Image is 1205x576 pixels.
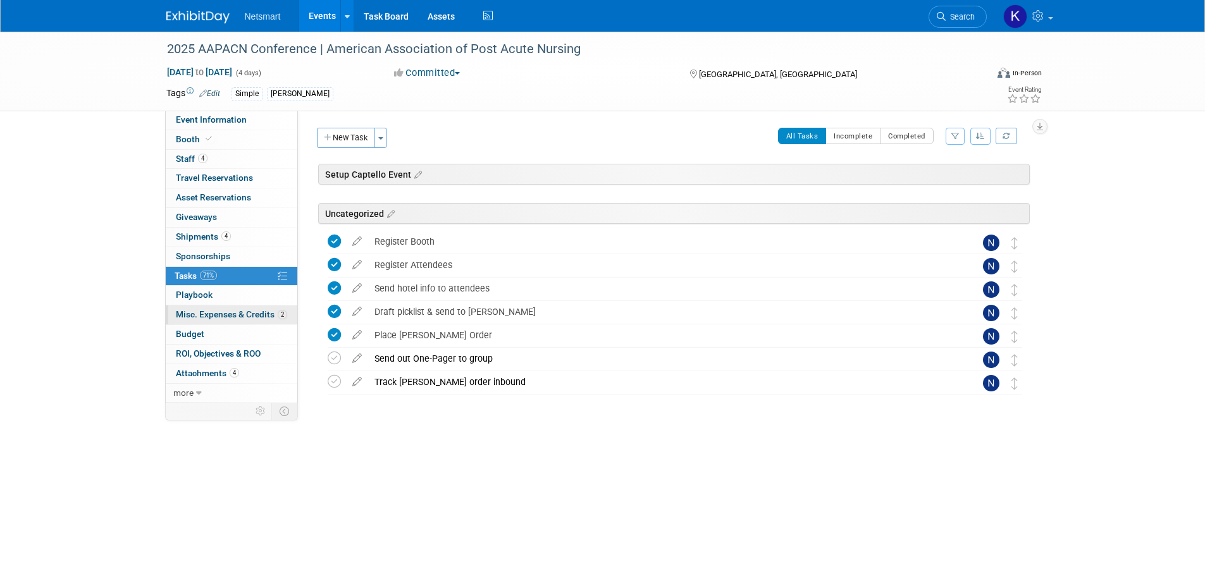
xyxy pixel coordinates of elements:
i: Move task [1011,354,1018,366]
div: Register Attendees [368,254,958,276]
span: Netsmart [245,11,281,21]
a: edit [346,306,368,317]
a: Search [929,6,987,28]
span: Search [946,12,975,21]
a: edit [346,329,368,341]
a: ROI, Objectives & ROO [166,345,297,364]
a: edit [346,376,368,388]
i: Move task [1011,237,1018,249]
div: In-Person [1012,68,1042,78]
a: Budget [166,325,297,344]
button: Incomplete [825,128,881,144]
img: Format-Inperson.png [998,68,1010,78]
a: edit [346,236,368,247]
a: Tasks71% [166,267,297,286]
span: 71% [200,271,217,280]
span: Booth [176,134,214,144]
a: Travel Reservations [166,169,297,188]
span: Giveaways [176,212,217,222]
a: Edit [199,89,220,98]
a: edit [346,283,368,294]
i: Move task [1011,284,1018,296]
img: Nina Finn [983,352,999,368]
div: [PERSON_NAME] [267,87,333,101]
a: Asset Reservations [166,188,297,207]
span: 4 [198,154,207,163]
a: Playbook [166,286,297,305]
img: Nina Finn [983,375,999,391]
i: Move task [1011,260,1018,273]
i: Move task [1011,307,1018,319]
a: Edit sections [411,168,422,180]
a: Event Information [166,111,297,130]
div: Send out One-Pager to group [368,348,958,369]
span: Playbook [176,290,213,300]
button: New Task [317,128,375,148]
a: Attachments4 [166,364,297,383]
div: Event Format [912,66,1042,85]
a: Giveaways [166,208,297,227]
a: Edit sections [384,207,395,219]
img: Kaitlyn Woicke [1003,4,1027,28]
a: edit [346,353,368,364]
a: more [166,384,297,403]
div: Simple [232,87,263,101]
td: Personalize Event Tab Strip [250,403,272,419]
span: Sponsorships [176,251,230,261]
a: Misc. Expenses & Credits2 [166,305,297,324]
a: Sponsorships [166,247,297,266]
span: Staff [176,154,207,164]
span: Event Information [176,114,247,125]
div: Send hotel info to attendees [368,278,958,299]
a: Refresh [996,128,1017,144]
span: [DATE] [DATE] [166,66,233,78]
div: Register Booth [368,231,958,252]
button: Completed [880,128,934,144]
a: edit [346,259,368,271]
span: Tasks [175,271,217,281]
i: Move task [1011,331,1018,343]
span: Travel Reservations [176,173,253,183]
span: 4 [230,368,239,377]
div: Setup Captello Event [318,164,1030,185]
i: Booth reservation complete [206,135,212,142]
span: to [194,67,206,77]
div: Draft picklist & send to [PERSON_NAME] [368,301,958,322]
img: Nina Finn [983,328,999,345]
img: Nina Finn [983,305,999,321]
div: 2025 AAPACN Conference | American Association of Post Acute Nursing [163,38,968,61]
div: Uncategorized [318,203,1030,224]
img: ExhibitDay [166,11,230,23]
a: Staff4 [166,150,297,169]
img: Nina Finn [983,235,999,251]
button: Committed [390,66,465,80]
span: Asset Reservations [176,192,251,202]
span: [GEOGRAPHIC_DATA], [GEOGRAPHIC_DATA] [699,70,857,79]
span: Budget [176,329,204,339]
div: Track [PERSON_NAME] order inbound [368,371,958,393]
img: Nina Finn [983,258,999,274]
span: Attachments [176,368,239,378]
td: Toggle Event Tabs [271,403,297,419]
span: (4 days) [235,69,261,77]
span: ROI, Objectives & ROO [176,348,261,358]
i: Move task [1011,377,1018,389]
td: Tags [166,87,220,101]
span: 4 [221,231,231,241]
a: Shipments4 [166,228,297,247]
span: Shipments [176,231,231,242]
span: Misc. Expenses & Credits [176,309,287,319]
span: 2 [278,310,287,319]
button: All Tasks [778,128,827,144]
a: Booth [166,130,297,149]
div: Place [PERSON_NAME] Order [368,324,958,346]
div: Event Rating [1007,87,1041,93]
span: more [173,388,194,398]
img: Nina Finn [983,281,999,298]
